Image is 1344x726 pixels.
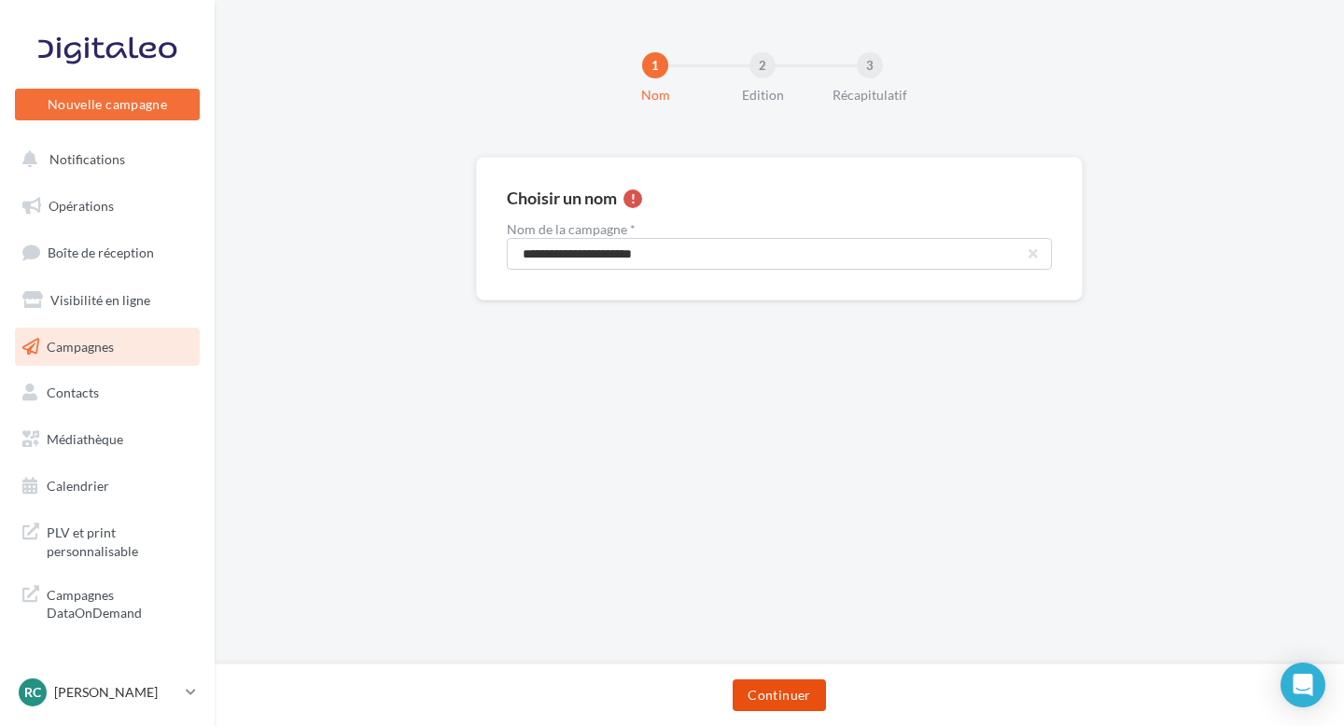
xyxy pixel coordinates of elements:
[11,140,196,179] button: Notifications
[47,478,109,494] span: Calendrier
[47,384,99,400] span: Contacts
[1281,663,1325,707] div: Open Intercom Messenger
[50,292,150,308] span: Visibilité en ligne
[47,520,192,560] span: PLV et print personnalisable
[49,198,114,214] span: Opérations
[11,232,203,272] a: Boîte de réception
[11,187,203,226] a: Opérations
[47,582,192,622] span: Campagnes DataOnDemand
[507,223,1052,236] label: Nom de la campagne *
[48,244,154,260] span: Boîte de réception
[11,328,203,367] a: Campagnes
[703,86,822,105] div: Edition
[24,683,41,702] span: RC
[49,151,125,167] span: Notifications
[47,338,114,354] span: Campagnes
[810,86,930,105] div: Récapitulatif
[749,52,776,78] div: 2
[11,420,203,459] a: Médiathèque
[11,467,203,506] a: Calendrier
[54,683,178,702] p: [PERSON_NAME]
[11,575,203,630] a: Campagnes DataOnDemand
[733,679,825,711] button: Continuer
[507,189,617,206] div: Choisir un nom
[11,281,203,320] a: Visibilité en ligne
[595,86,715,105] div: Nom
[857,52,883,78] div: 3
[15,89,200,120] button: Nouvelle campagne
[11,373,203,412] a: Contacts
[47,431,123,447] span: Médiathèque
[642,52,668,78] div: 1
[11,512,203,567] a: PLV et print personnalisable
[15,675,200,710] a: RC [PERSON_NAME]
